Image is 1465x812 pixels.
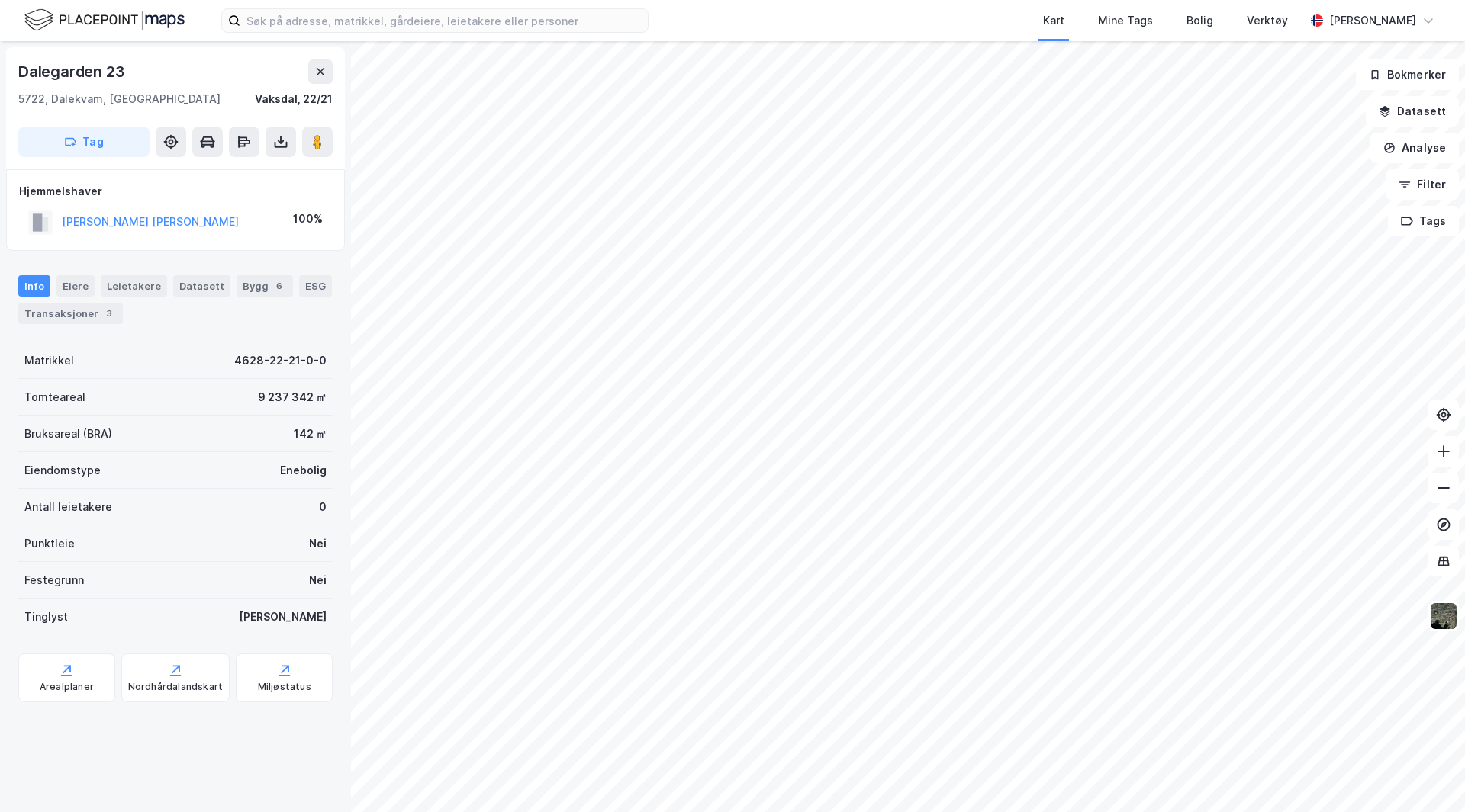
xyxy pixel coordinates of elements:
div: Bygg [237,275,293,297]
img: 9k= [1429,602,1458,631]
div: [PERSON_NAME] [1329,11,1416,30]
div: Leietakere [101,275,167,297]
div: Matrikkel [24,351,74,370]
div: Kart [1043,11,1064,30]
div: Mine Tags [1098,11,1153,30]
div: Dalegarden 23 [18,59,127,84]
div: 4628-22-21-0-0 [234,351,327,370]
button: Analyse [1370,133,1459,163]
div: Datasett [173,275,230,297]
div: Antall leietakere [24,498,112,516]
button: Tags [1388,206,1459,236]
img: logo.f888ab2527a4732fd821a326f86c7f29.svg [24,7,185,34]
input: Søk på adresse, matrikkel, gårdeiere, leietakere eller personer [240,9,648,32]
div: 5722, Dalekvam, [GEOGRAPHIC_DATA] [18,90,221,108]
div: 6 [272,278,287,294]
div: 9 237 342 ㎡ [258,388,327,406]
div: ESG [299,275,332,297]
div: Bruksareal (BRA) [24,425,112,443]
button: Tag [18,127,150,157]
div: Vaksdal, 22/21 [255,90,333,108]
div: Transaksjoner [18,303,123,324]
div: Nei [309,571,327,589]
div: 3 [101,306,117,321]
div: Arealplaner [40,681,94,693]
div: Eiendomstype [24,461,101,480]
button: Filter [1386,169,1459,200]
div: Miljøstatus [258,681,311,693]
button: Datasett [1366,96,1459,127]
div: 0 [319,498,327,516]
div: Festegrunn [24,571,84,589]
div: Tomteareal [24,388,85,406]
div: Kontrollprogram for chat [1389,739,1465,812]
div: [PERSON_NAME] [239,608,327,626]
button: Bokmerker [1356,59,1459,90]
div: Punktleie [24,534,75,553]
div: Bolig [1186,11,1213,30]
div: Hjemmelshaver [19,182,332,201]
div: Verktøy [1247,11,1288,30]
iframe: Chat Widget [1389,739,1465,812]
div: Enebolig [280,461,327,480]
div: Eiere [56,275,95,297]
div: 100% [293,210,323,228]
div: Tinglyst [24,608,68,626]
div: Nordhårdalandskart [128,681,224,693]
div: Info [18,275,50,297]
div: Nei [309,534,327,553]
div: 142 ㎡ [294,425,327,443]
